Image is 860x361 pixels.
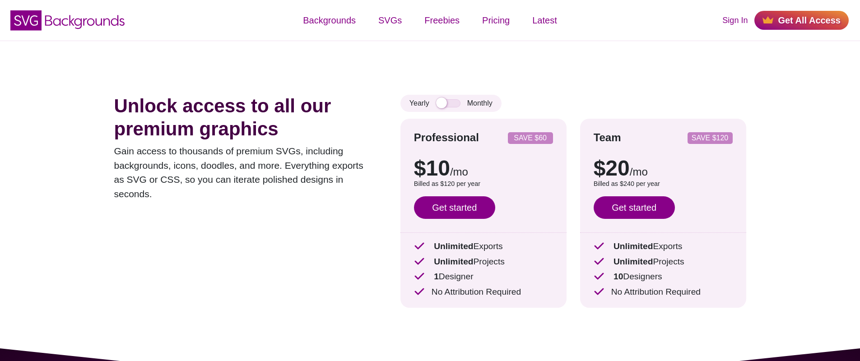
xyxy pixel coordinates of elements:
p: No Attribution Required [414,286,553,299]
h1: Unlock access to all our premium graphics [114,95,373,140]
span: /mo [450,166,468,178]
p: $10 [414,157,553,179]
strong: Unlimited [434,257,473,266]
a: Backgrounds [292,7,367,34]
p: Designer [414,270,553,283]
a: Get All Access [754,11,849,30]
a: SVGs [367,7,413,34]
strong: 10 [614,272,623,281]
a: Latest [521,7,568,34]
span: /mo [630,166,648,178]
a: Get started [414,196,495,219]
p: SAVE $120 [691,134,729,142]
p: Projects [414,255,553,268]
p: Exports [414,240,553,253]
a: Get started [594,196,675,219]
p: SAVE $60 [511,134,549,142]
p: No Attribution Required [594,286,733,299]
strong: Professional [414,131,479,143]
a: Pricing [471,7,521,34]
p: Gain access to thousands of premium SVGs, including backgrounds, icons, doodles, and more. Everyt... [114,144,373,201]
strong: 1 [434,272,439,281]
p: Designers [594,270,733,283]
strong: Unlimited [614,241,653,251]
strong: Unlimited [434,241,473,251]
p: Billed as $120 per year [414,179,553,189]
div: Yearly Monthly [400,95,502,112]
strong: Team [594,131,621,143]
a: Sign In [722,14,748,27]
p: Exports [594,240,733,253]
p: $20 [594,157,733,179]
a: Freebies [413,7,471,34]
p: Billed as $240 per year [594,179,733,189]
p: Projects [594,255,733,268]
strong: Unlimited [614,257,653,266]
